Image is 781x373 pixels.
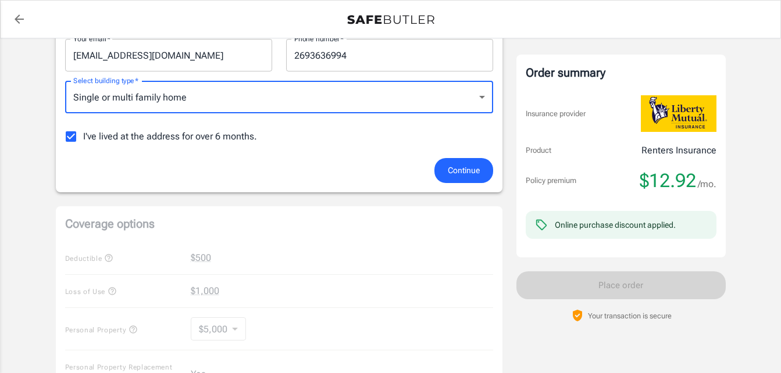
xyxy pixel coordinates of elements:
div: Order summary [526,64,716,81]
p: Policy premium [526,175,576,186]
div: Online purchase discount applied. [555,219,676,231]
button: Continue [434,158,493,183]
img: Liberty Mutual [641,95,716,132]
span: /mo. [698,176,716,192]
div: Single or multi family home [65,81,493,113]
p: Renters Insurance [641,144,716,157]
p: Product [526,145,551,156]
label: Select building type [73,76,138,85]
img: Back to quotes [347,15,434,24]
p: Your transaction is secure [588,310,672,321]
input: Enter email [65,39,272,71]
label: Your email [73,34,110,44]
span: Continue [448,163,480,178]
span: I've lived at the address for over 6 months. [83,130,257,144]
span: $12.92 [640,169,696,192]
input: Enter number [286,39,493,71]
a: back to quotes [8,8,31,31]
p: Insurance provider [526,108,586,120]
label: Phone number [294,34,344,44]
